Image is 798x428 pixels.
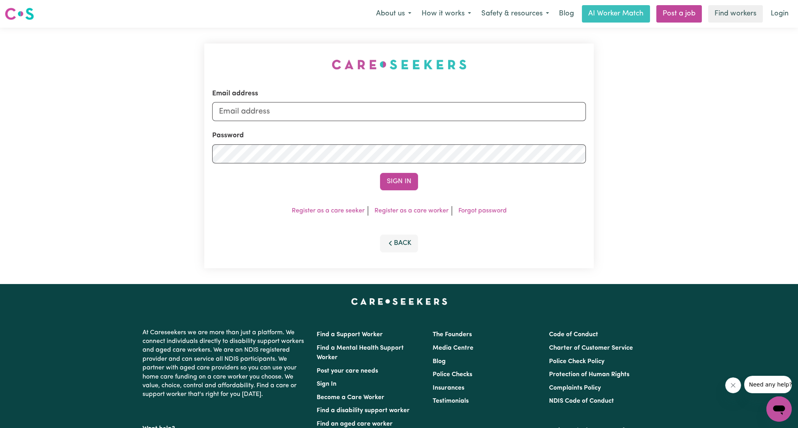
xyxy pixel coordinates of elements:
a: Protection of Human Rights [549,371,629,378]
a: Find a Support Worker [317,331,383,338]
a: Careseekers logo [5,5,34,23]
a: Find an aged care worker [317,421,393,427]
a: Post a job [656,5,702,23]
a: Find a Mental Health Support Worker [317,345,404,361]
a: AI Worker Match [582,5,650,23]
label: Password [212,131,244,141]
a: Complaints Policy [549,385,601,391]
a: NDIS Code of Conduct [549,398,614,404]
a: The Founders [433,331,472,338]
a: Forgot password [458,208,507,214]
p: At Careseekers we are more than just a platform. We connect individuals directly to disability su... [142,325,307,402]
a: Code of Conduct [549,331,598,338]
a: Find workers [708,5,763,23]
button: How it works [416,6,476,22]
a: Charter of Customer Service [549,345,633,351]
img: Careseekers logo [5,7,34,21]
a: Login [766,5,793,23]
a: Police Check Policy [549,358,604,365]
a: Blog [433,358,446,365]
a: Insurances [433,385,464,391]
a: Testimonials [433,398,469,404]
a: Media Centre [433,345,473,351]
button: Safety & resources [476,6,554,22]
a: Sign In [317,381,336,387]
iframe: Close message [725,377,741,393]
label: Email address [212,89,258,99]
a: Post your care needs [317,368,378,374]
a: Become a Care Worker [317,394,384,401]
a: Police Checks [433,371,472,378]
input: Email address [212,102,586,121]
a: Blog [554,5,579,23]
span: Need any help? [5,6,48,12]
button: About us [371,6,416,22]
button: Back [380,235,418,252]
a: Find a disability support worker [317,407,410,414]
a: Register as a care worker [374,208,448,214]
a: Careseekers home page [351,298,447,305]
a: Register as a care seeker [292,208,365,214]
iframe: Message from company [744,376,792,393]
button: Sign In [380,173,418,190]
iframe: Button to launch messaging window [766,396,792,422]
